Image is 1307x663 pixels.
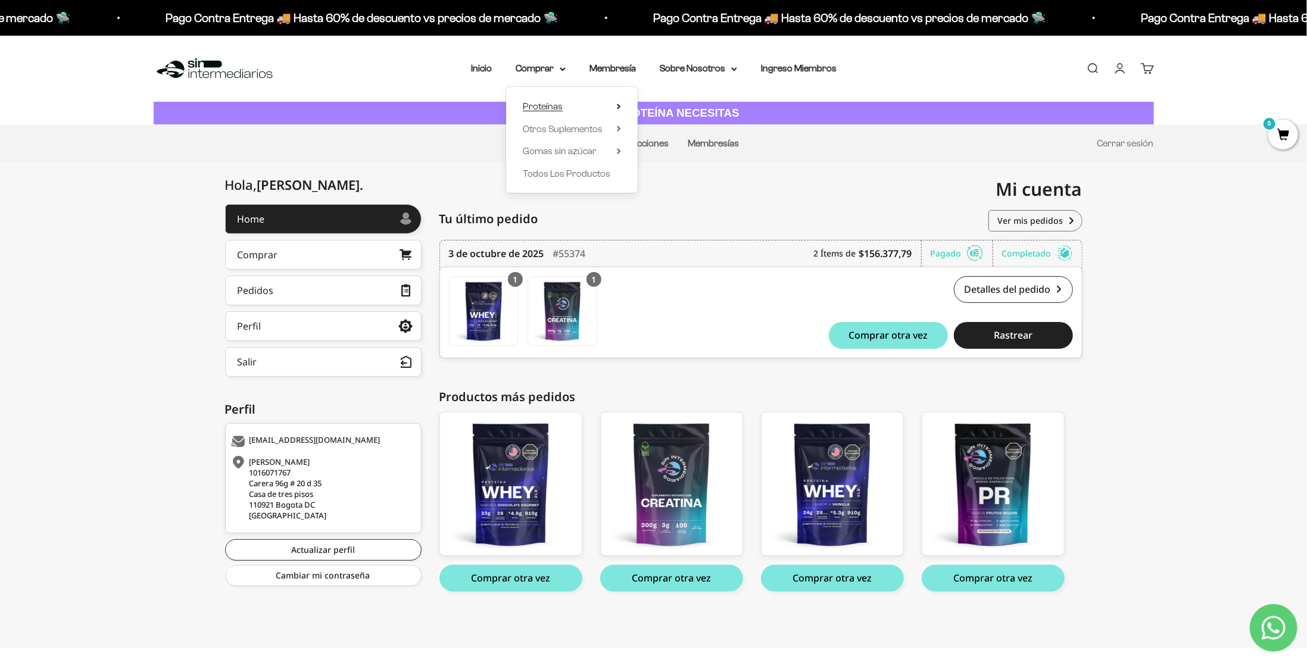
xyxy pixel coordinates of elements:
button: Comprar otra vez [600,565,743,592]
div: Pagado [931,240,993,267]
a: Ingreso Miembros [761,63,837,73]
a: Home [225,204,422,234]
button: Comprar otra vez [922,565,1065,592]
a: CUANTA PROTEÍNA NECESITAS [154,102,1154,125]
button: Comprar otra vez [761,565,904,592]
a: Ver mis pedidos [988,210,1083,232]
a: Pedidos [225,276,422,305]
div: #55374 [553,240,586,267]
span: Tu último pedido [439,210,538,228]
a: 0 [1268,129,1298,142]
a: Detalles del pedido [954,276,1073,303]
div: Perfil [238,321,261,331]
div: 1 [508,272,523,287]
button: Rastrear [954,322,1073,349]
a: Proteína Whey - Vainilla - Vainilla / 2 libras (910g) [761,412,904,556]
div: Completado [1002,240,1073,267]
a: Inicio [471,63,492,73]
a: Actualizar perfil [225,539,422,561]
div: Comprar [238,250,278,259]
summary: Proteínas [523,99,621,114]
a: Membresías [688,138,739,148]
a: Proteína Whey - Chocolate - Chocolate / 2 libras (910g) [449,276,519,346]
span: Rastrear [994,330,1033,340]
span: Mi cuenta [996,177,1083,201]
img: Translation missing: es.Proteína Whey - Chocolate - Chocolate / 2 libras (910g) [450,277,518,345]
time: 3 de octubre de 2025 [449,246,544,261]
p: Pago Contra Entrega 🚚 Hasta 60% de descuento vs precios de mercado 🛸 [653,8,1045,27]
span: Otros Suplementos [523,124,603,134]
img: whey_vainilla_front_1_808bbad8-c402-4f8a-9e09-39bf23c86e38_large.png [762,412,903,555]
span: [PERSON_NAME] [257,176,364,193]
div: Productos más pedidos [439,388,1083,406]
a: Cerrar sesión [1097,138,1154,148]
div: [EMAIL_ADDRESS][DOMAIN_NAME] [232,436,412,448]
a: Direcciones [620,138,669,148]
div: 2 Ítems de [814,240,922,267]
a: Todos Los Productos [523,166,621,182]
button: Comprar otra vez [439,565,582,592]
div: Pedidos [238,286,274,295]
div: Home [238,214,265,224]
img: whey-chocolate_2LB-front_large.png [440,412,582,555]
a: Creatina Monohidrato - 300g [600,412,743,556]
p: Pago Contra Entrega 🚚 Hasta 60% de descuento vs precios de mercado 🛸 [165,8,557,27]
a: Membresía [589,63,636,73]
div: Perfil [225,401,422,418]
b: $156.377,79 [859,246,912,261]
a: Proteína Whey - Chocolate - Chocolate / 2 libras (910g) [439,412,582,556]
summary: Sobre Nosotros [660,61,737,76]
a: Perfil [225,311,422,341]
div: 1 [587,272,601,287]
strong: CUANTA PROTEÍNA NECESITAS [567,107,740,119]
span: . [360,176,364,193]
mark: 0 [1262,117,1277,131]
span: Proteínas [523,101,563,111]
img: Translation missing: es.Creatina Monohidrato - 300g [528,277,597,345]
a: Creatina Monohidrato - 300g [528,276,597,346]
span: Gomas sin azúcar [523,146,597,156]
summary: Gomas sin azúcar [523,143,621,159]
button: Salir [225,347,422,377]
div: [PERSON_NAME] 1016071767 Carera 96g # 20 d 35 Casa de tres pisos 110921 Bogota DC [GEOGRAPHIC_DATA] [232,456,412,521]
a: Comprar [225,240,422,270]
div: Hola, [225,177,364,192]
button: Comprar otra vez [829,322,948,349]
span: Comprar otra vez [849,330,928,340]
div: Salir [238,357,257,367]
summary: Otros Suplementos [523,121,621,137]
summary: Comprar [516,61,566,76]
span: Todos Los Productos [523,168,610,179]
img: creatina_01_f8c850de-56c9-42bd-8a2b-28abf4b4f044_large.png [601,412,743,555]
img: pr_front_large.png [922,412,1064,555]
a: Cambiar mi contraseña [225,565,422,586]
a: PR - Mezcla Energizante [922,412,1065,556]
